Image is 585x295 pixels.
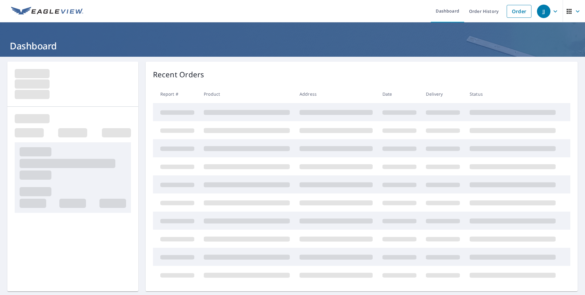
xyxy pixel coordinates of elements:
th: Status [465,85,561,103]
th: Address [295,85,378,103]
th: Product [199,85,295,103]
p: Recent Orders [153,69,204,80]
th: Report # [153,85,199,103]
div: JJ [537,5,550,18]
th: Delivery [421,85,465,103]
th: Date [378,85,421,103]
a: Order [507,5,531,18]
img: EV Logo [11,7,83,16]
h1: Dashboard [7,40,578,52]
